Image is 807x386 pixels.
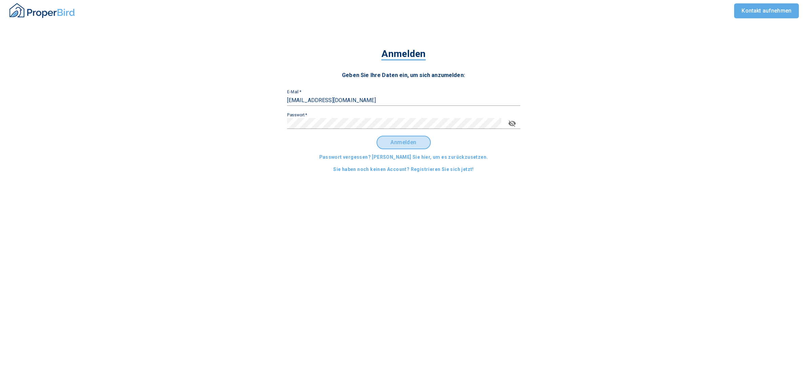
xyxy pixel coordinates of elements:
[504,115,520,132] button: toggle password visibility
[287,90,301,94] label: E-Mail
[8,2,76,19] img: ProperBird Logo and Home Button
[319,153,488,161] span: Passwort vergessen? [PERSON_NAME] Sie hier, um es zurückzusetzen.
[383,139,425,146] span: Anmelden
[317,151,491,163] button: Passwort vergessen? [PERSON_NAME] Sie hier, um es zurückzusetzen.
[287,95,520,106] input: johndoe@example.com
[377,136,431,149] button: Anmelden
[333,165,474,174] span: Sie haben noch keinen Account? Registrieren Sie sich jetzt!
[734,3,799,18] a: Kontakt aufnehmen
[8,0,76,22] button: ProperBird Logo and Home Button
[287,113,307,117] label: Passwort
[342,72,465,78] span: Geben Sie Ihre Daten ein, um sich anzumelden:
[381,48,425,60] span: Anmelden
[330,163,477,176] button: Sie haben noch keinen Account? Registrieren Sie sich jetzt!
